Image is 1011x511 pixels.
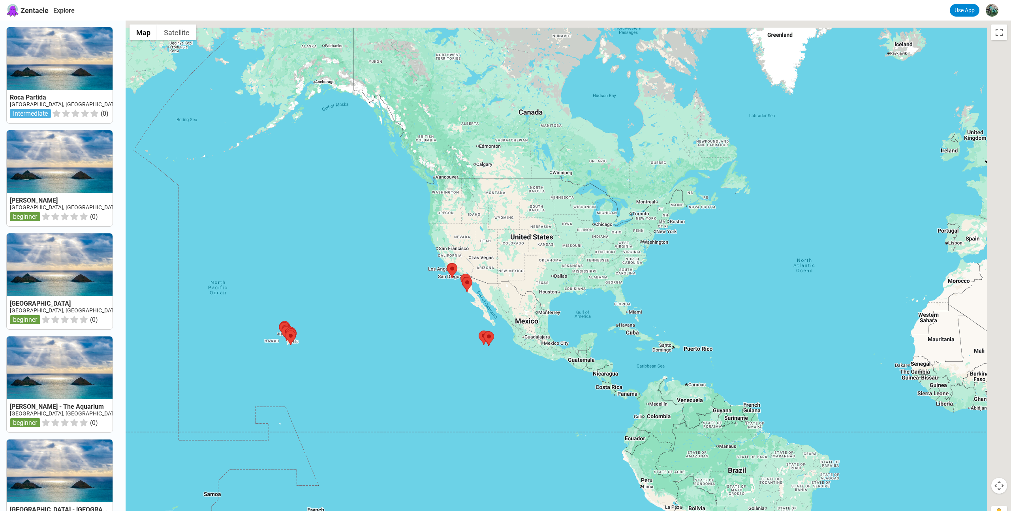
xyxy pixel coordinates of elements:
span: Zentacle [21,6,49,15]
a: [GEOGRAPHIC_DATA], [GEOGRAPHIC_DATA][US_STATE] [10,204,147,210]
button: William Surles [983,1,1005,20]
button: Map camera controls [991,478,1007,494]
button: Toggle fullscreen view [991,24,1007,40]
a: Zentacle logoZentacle [6,4,49,17]
button: Show street map [130,24,157,40]
a: Explore [53,7,75,14]
a: [GEOGRAPHIC_DATA], [GEOGRAPHIC_DATA][US_STATE] [10,307,147,314]
img: Zentacle logo [6,4,19,17]
button: Show satellite imagery [157,24,196,40]
a: Use App [950,4,979,17]
img: William Surles [986,4,998,17]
